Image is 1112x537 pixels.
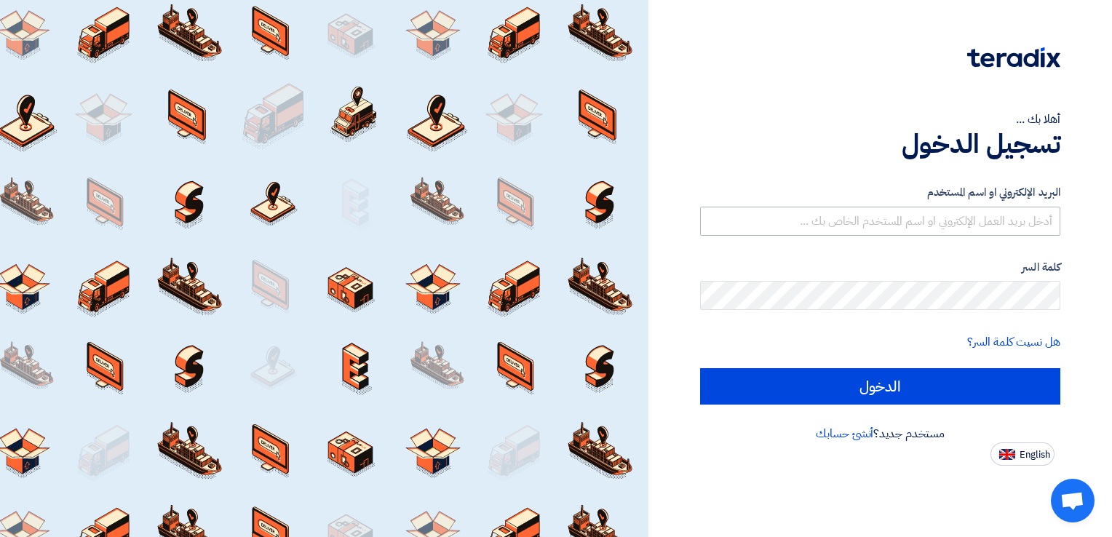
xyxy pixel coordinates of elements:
a: Open chat [1051,479,1095,522]
input: أدخل بريد العمل الإلكتروني او اسم المستخدم الخاص بك ... [700,207,1060,236]
span: English [1020,450,1050,460]
img: Teradix logo [967,47,1060,68]
button: English [990,442,1055,466]
a: أنشئ حسابك [816,425,873,442]
input: الدخول [700,368,1060,405]
h1: تسجيل الدخول [700,128,1060,160]
img: en-US.png [999,449,1015,460]
div: أهلا بك ... [700,111,1060,128]
a: هل نسيت كلمة السر؟ [967,333,1060,351]
div: مستخدم جديد؟ [700,425,1060,442]
label: كلمة السر [700,259,1060,276]
label: البريد الإلكتروني او اسم المستخدم [700,184,1060,201]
